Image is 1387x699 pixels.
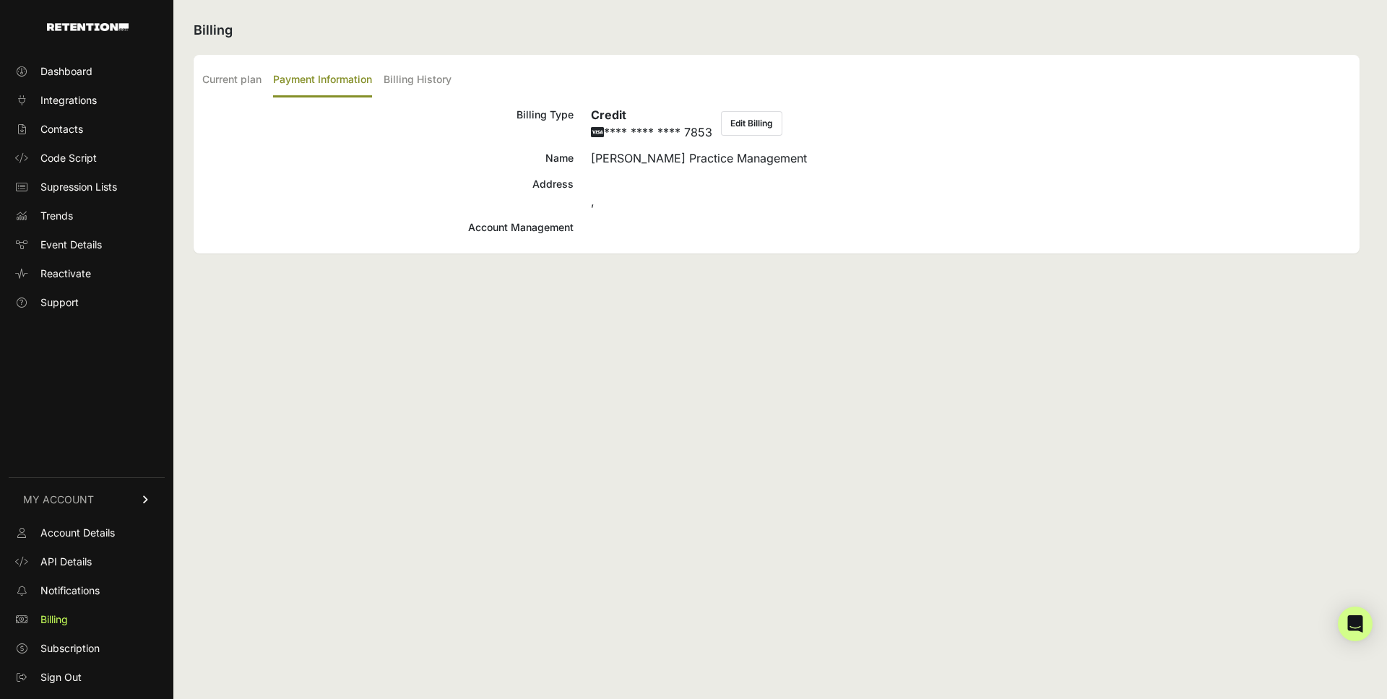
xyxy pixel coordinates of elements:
a: Supression Lists [9,175,165,199]
span: Subscription [40,641,100,656]
span: Sign Out [40,670,82,685]
a: Event Details [9,233,165,256]
span: Trends [40,209,73,223]
span: Contacts [40,122,83,136]
img: Retention.com [47,23,129,31]
div: [PERSON_NAME] Practice Management [591,149,1351,167]
button: Edit Billing [721,111,782,136]
span: MY ACCOUNT [23,492,94,507]
a: Billing [9,608,165,631]
a: MY ACCOUNT [9,477,165,521]
div: Billing Type [202,106,574,141]
div: Open Intercom Messenger [1338,607,1373,641]
div: Address [202,175,574,210]
label: Billing History [384,64,451,97]
h2: Billing [194,20,1360,40]
div: Name [202,149,574,167]
a: Dashboard [9,60,165,83]
span: Notifications [40,583,100,598]
span: API Details [40,555,92,569]
h6: Credit [591,106,712,123]
span: Support [40,295,79,310]
span: Dashboard [40,64,92,79]
a: Contacts [9,118,165,141]
a: Notifications [9,579,165,602]
a: Trends [9,204,165,227]
a: Sign Out [9,666,165,689]
a: Account Details [9,521,165,544]
span: Code Script [40,151,97,165]
div: Account Management [202,219,574,236]
a: Code Script [9,147,165,170]
div: , [591,175,1351,210]
label: Current plan [202,64,262,97]
a: Subscription [9,637,165,660]
a: Integrations [9,89,165,112]
span: Supression Lists [40,180,117,194]
span: Account Details [40,526,115,540]
a: Reactivate [9,262,165,285]
a: API Details [9,550,165,573]
a: Support [9,291,165,314]
span: Event Details [40,238,102,252]
label: Payment Information [273,64,372,97]
span: Reactivate [40,266,91,281]
span: Integrations [40,93,97,108]
span: Billing [40,612,68,627]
